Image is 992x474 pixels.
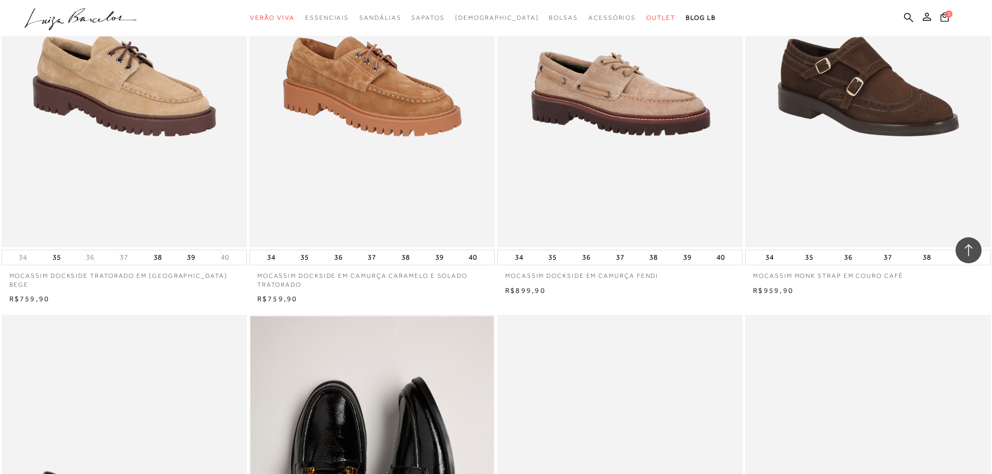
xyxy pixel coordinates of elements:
button: 40 [713,250,728,265]
button: 37 [117,252,131,262]
button: 35 [802,250,817,265]
button: 35 [545,250,560,265]
button: 37 [613,250,627,265]
button: 40 [466,250,480,265]
a: categoryNavScreenReaderText [549,8,578,28]
button: 36 [579,250,594,265]
a: MOCASSIM DOCKSIDE EM CAMURÇA CARAMELO E SOLADO TRATORADO [249,265,495,289]
a: noSubCategoriesText [455,8,539,28]
button: 38 [398,250,413,265]
button: 39 [184,250,198,265]
button: 38 [646,250,661,265]
button: 36 [841,250,856,265]
a: categoryNavScreenReaderText [250,8,295,28]
span: R$759,90 [9,294,50,303]
button: 1 [937,11,952,25]
span: Sandálias [359,14,401,21]
button: 39 [432,250,447,265]
a: categoryNavScreenReaderText [588,8,636,28]
button: 36 [331,250,346,265]
a: categoryNavScreenReaderText [646,8,675,28]
button: 34 [16,252,30,262]
button: 36 [83,252,97,262]
span: R$759,90 [257,294,298,303]
a: MOCASSIM DOCKSIDE EM CAMURÇA FENDI [497,265,743,280]
span: [DEMOGRAPHIC_DATA] [455,14,539,21]
button: 38 [150,250,165,265]
button: 35 [297,250,312,265]
button: 37 [881,250,895,265]
button: 40 [218,252,232,262]
a: categoryNavScreenReaderText [359,8,401,28]
span: BLOG LB [686,14,716,21]
span: Essenciais [305,14,349,21]
a: MOCASSIM DOCKSIDE TRATORADO EM [GEOGRAPHIC_DATA] BEGE [2,265,247,289]
button: 37 [365,250,379,265]
span: Verão Viva [250,14,295,21]
span: R$959,90 [753,286,794,294]
span: 1 [945,10,952,18]
button: 38 [920,250,934,265]
button: 35 [49,250,64,265]
button: 34 [264,250,279,265]
span: Sapatos [411,14,444,21]
span: Outlet [646,14,675,21]
a: BLOG LB [686,8,716,28]
button: 39 [680,250,695,265]
a: categoryNavScreenReaderText [411,8,444,28]
button: 34 [512,250,526,265]
span: R$899,90 [505,286,546,294]
span: Acessórios [588,14,636,21]
a: MOCASSIM MONK STRAP EM COURO CAFÉ [745,265,990,280]
span: Bolsas [549,14,578,21]
a: categoryNavScreenReaderText [305,8,349,28]
button: 34 [762,250,777,265]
